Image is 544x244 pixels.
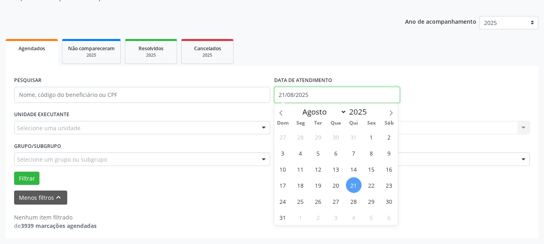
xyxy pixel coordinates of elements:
span: Agosto 2, 2025 [381,129,397,145]
span: Setembro 1, 2025 [293,209,308,225]
label: PESQUISAR [14,74,41,87]
span: Agosto 20, 2025 [328,177,344,193]
span: Agosto 15, 2025 [364,161,379,177]
span: Agosto 10, 2025 [275,161,291,177]
strong: 3939 marcações agendadas [21,222,97,230]
span: Agosto 22, 2025 [364,177,379,193]
span: Julho 30, 2025 [328,129,344,145]
span: Agosto 16, 2025 [381,161,397,177]
div: 2025 [68,52,115,58]
button: Menos filtroskeyboard_arrow_up [14,191,67,205]
span: Setembro 5, 2025 [364,209,379,225]
input: Nome, código do beneficiário ou CPF [14,87,270,103]
span: Agendados [19,45,45,52]
span: Agosto 25, 2025 [293,193,308,209]
span: Agosto 28, 2025 [346,193,362,209]
span: Julho 31, 2025 [346,129,362,145]
span: Resolvidos [139,45,163,52]
span: Sáb [380,121,398,126]
input: Selecione um intervalo [274,87,400,103]
span: Agosto 6, 2025 [328,145,344,161]
label: Grupo/Subgrupo [14,140,61,152]
span: Julho 27, 2025 [275,129,291,145]
span: Setembro 4, 2025 [346,209,362,225]
span: Agosto 19, 2025 [310,177,326,193]
span: Agosto 29, 2025 [364,193,379,209]
span: Não compareceram [68,45,115,52]
span: Ter [309,121,327,126]
span: Agosto 14, 2025 [346,161,362,177]
span: Agosto 31, 2025 [275,209,291,225]
span: Agosto 4, 2025 [293,145,308,161]
div: 2025 [131,52,171,58]
span: Setembro 2, 2025 [310,209,326,225]
label: DATA DE ATENDIMENTO [274,74,332,87]
span: Agosto 18, 2025 [293,177,308,193]
span: Agosto 7, 2025 [346,145,362,161]
span: Cancelados [194,45,221,52]
span: Selecione um grupo ou subgrupo [17,155,107,164]
span: Agosto 9, 2025 [381,145,397,161]
span: Agosto 1, 2025 [364,129,379,145]
i: keyboard_arrow_up [54,193,63,202]
div: 2025 [187,52,228,58]
button: Filtrar [14,172,39,185]
p: Ano de acompanhamento [405,16,476,26]
div: Nenhum item filtrado [14,213,97,221]
span: Qua [327,121,345,126]
label: UNIDADE EXECUTANTE [14,109,69,121]
span: Agosto 12, 2025 [310,161,326,177]
span: Dom [274,121,292,126]
span: Agosto 5, 2025 [310,145,326,161]
span: Julho 28, 2025 [293,129,308,145]
span: Seg [292,121,309,126]
span: Selecione uma unidade [17,124,81,132]
span: Agosto 27, 2025 [328,193,344,209]
span: Agosto 3, 2025 [275,145,291,161]
select: Month [299,106,347,117]
span: Setembro 3, 2025 [328,209,344,225]
span: Agosto 8, 2025 [364,145,379,161]
span: Sex [362,121,380,126]
span: Agosto 11, 2025 [293,161,308,177]
span: Agosto 24, 2025 [275,193,291,209]
div: de [14,221,97,230]
span: Julho 29, 2025 [310,129,326,145]
span: Setembro 6, 2025 [381,209,397,225]
span: Agosto 21, 2025 [346,177,362,193]
span: Qui [345,121,362,126]
span: Agosto 13, 2025 [328,161,344,177]
span: Agosto 23, 2025 [381,177,397,193]
span: Agosto 17, 2025 [275,177,291,193]
span: Agosto 30, 2025 [381,193,397,209]
span: Agosto 26, 2025 [310,193,326,209]
input: Year [347,107,373,117]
